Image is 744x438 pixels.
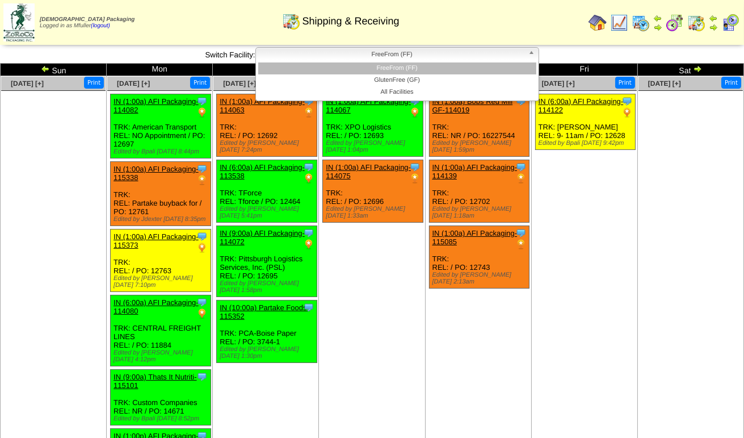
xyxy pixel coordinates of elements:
div: TRK: REL: NR / PO: 16227544 [429,94,529,157]
div: Edited by [PERSON_NAME] [DATE] 1:18am [432,206,529,219]
a: [DATE] [+] [223,80,256,87]
img: Tooltip [621,95,633,107]
img: PO [196,242,208,253]
a: IN (1:00a) AFI Packaging-115373 [114,232,199,249]
li: GlutenFree (GF) [258,74,536,86]
img: arrowright.gif [709,23,718,32]
img: Tooltip [196,231,208,242]
button: Print [721,77,741,89]
a: (logout) [91,23,110,29]
li: All Facilities [258,86,536,98]
img: calendarcustomer.gif [721,14,739,32]
div: TRK: [PERSON_NAME] REL: 9- 11am / PO: 12628 [535,94,636,150]
a: IN (1:00a) AFI Packaging-115338 [114,165,199,182]
a: IN (1:00a) AFI Packaging-114139 [432,163,518,180]
img: Tooltip [515,227,527,239]
img: PO [621,107,633,118]
img: arrowleft.gif [41,64,50,73]
a: IN (1:00a) Bobs Red Mill GF-114019 [432,97,513,114]
a: IN (9:00a) Thats It Nutriti-115101 [114,373,196,390]
img: Tooltip [303,161,314,173]
img: Tooltip [515,161,527,173]
a: IN (6:00a) AFI Packaging-113538 [220,163,305,180]
img: PO [409,107,421,118]
span: [DEMOGRAPHIC_DATA] Packaging [40,16,134,23]
div: Edited by [PERSON_NAME] [DATE] 1:58pm [220,280,317,294]
div: TRK: REL: / PO: 12763 [111,230,211,292]
div: Edited by [PERSON_NAME] [DATE] 1:59pm [432,140,529,153]
img: calendarprod.gif [632,14,650,32]
span: [DATE] [+] [542,80,575,87]
div: Edited by Bpali [DATE] 9:42pm [539,140,636,147]
div: Edited by [PERSON_NAME] [DATE] 5:41pm [220,206,317,219]
div: TRK: REL: Partake buyback for / PO: 12761 [111,162,211,226]
img: Tooltip [196,163,208,174]
img: home.gif [589,14,607,32]
img: calendarinout.gif [282,12,300,30]
div: Edited by Bpali [DATE] 8:44pm [114,148,211,155]
img: zoroco-logo-small.webp [3,3,35,41]
a: [DATE] [+] [648,80,681,87]
img: Tooltip [303,227,314,239]
div: TRK: TForce REL: Tforce / PO: 12464 [217,160,317,223]
img: Tooltip [196,371,208,382]
a: [DATE] [+] [117,80,150,87]
a: IN (10:00a) Partake Foods-115352 [220,303,309,320]
span: Logged in as Mfuller [40,16,134,29]
div: Edited by [PERSON_NAME] [DATE] 7:10pm [114,275,211,289]
img: PO [303,173,314,184]
li: FreeFrom (FF) [258,62,536,74]
img: arrowright.gif [653,23,662,32]
div: Edited by Jdexter [DATE] 8:35pm [114,216,211,223]
img: PO [196,107,208,118]
div: Edited by [PERSON_NAME] [DATE] 2:13am [432,272,529,285]
a: IN (1:00a) AFI Packaging-114063 [220,97,305,114]
div: TRK: American Transport REL: NO Appointment / PO: 12697 [111,94,211,158]
div: TRK: REL: / PO: 12702 [429,160,529,223]
a: IN (6:00a) AFI Packaging-114122 [539,97,624,114]
img: Tooltip [409,161,421,173]
a: [DATE] [+] [11,80,44,87]
div: Edited by [PERSON_NAME] [DATE] 1:04pm [326,140,423,153]
img: Tooltip [303,302,314,313]
img: calendarinout.gif [687,14,705,32]
td: Mon [107,64,213,76]
div: Edited by [PERSON_NAME] [DATE] 4:12pm [114,349,211,363]
div: TRK: REL: / PO: 12692 [217,94,317,157]
img: arrowleft.gif [653,14,662,23]
img: Tooltip [196,95,208,107]
div: Edited by [PERSON_NAME] [DATE] 1:33am [326,206,423,219]
a: IN (6:00a) AFI Packaging-114080 [114,298,199,315]
td: Fri [531,64,637,76]
img: line_graph.gif [610,14,628,32]
img: Tooltip [196,297,208,308]
a: IN (1:00a) AFI Packaging-115085 [432,229,518,246]
td: Tue [213,64,319,76]
div: TRK: REL: / PO: 12743 [429,226,529,289]
button: Print [84,77,104,89]
div: TRK: XPO Logistics REL: / PO: 12693 [323,94,423,157]
img: PO [303,239,314,250]
span: Shipping & Receiving [302,15,399,27]
div: Edited by [PERSON_NAME] [DATE] 1:30pm [220,346,317,360]
img: arrowright.gif [693,64,702,73]
a: IN (1:00a) AFI Packaging-114067 [326,97,411,114]
span: FreeFrom (FF) [260,48,524,61]
img: calendarblend.gif [666,14,684,32]
div: TRK: REL: / PO: 12696 [323,160,423,223]
img: PO [515,239,527,250]
div: TRK: PCA-Boise Paper REL: / PO: 3744-1 [217,301,317,363]
img: PO [515,173,527,184]
img: PO [303,107,314,118]
a: IN (9:00a) AFI Packaging-114072 [220,229,305,246]
img: arrowleft.gif [709,14,718,23]
div: Edited by Bpali [DATE] 8:52pm [114,415,211,422]
img: PO [409,173,421,184]
button: Print [190,77,210,89]
div: Edited by [PERSON_NAME] [DATE] 7:24pm [220,140,317,153]
img: PO [196,174,208,186]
